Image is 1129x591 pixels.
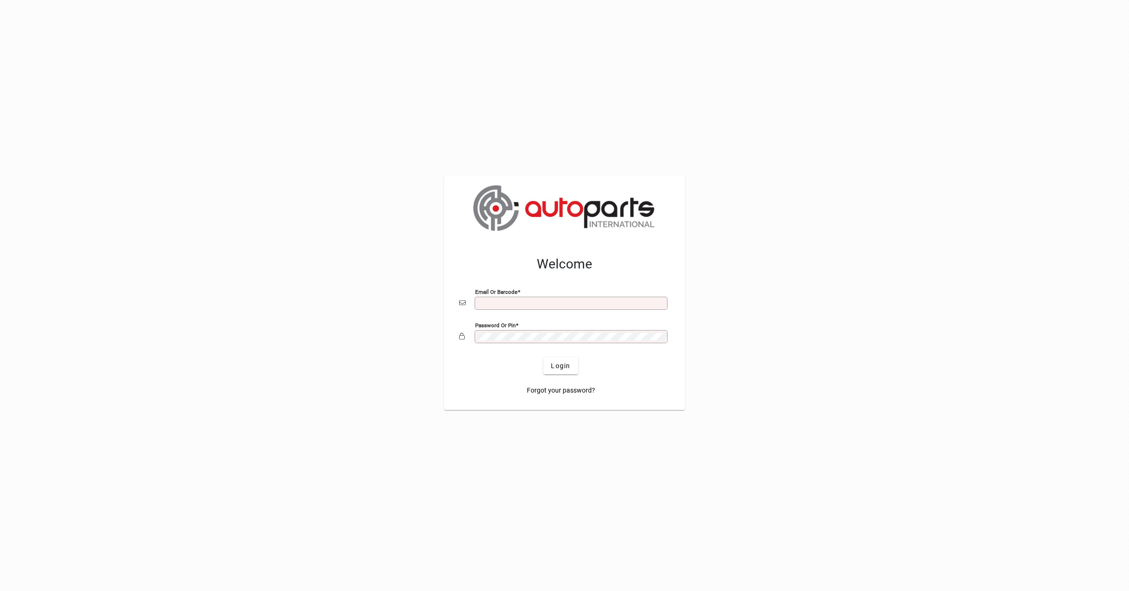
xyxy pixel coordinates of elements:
[475,289,517,295] mat-label: Email or Barcode
[475,322,516,329] mat-label: Password or Pin
[523,382,599,399] a: Forgot your password?
[551,361,570,371] span: Login
[527,386,595,395] span: Forgot your password?
[459,256,670,272] h2: Welcome
[543,357,578,374] button: Login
